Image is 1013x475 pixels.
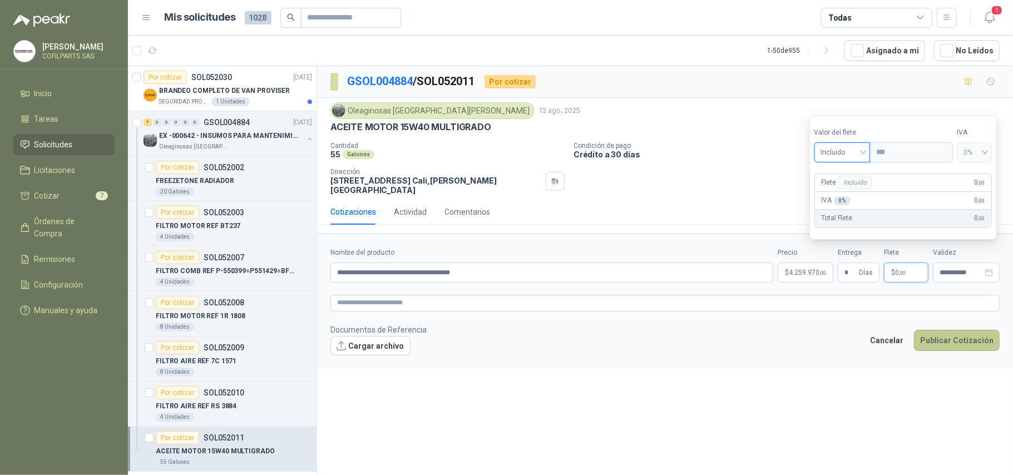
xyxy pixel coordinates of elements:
a: Cotizar7 [13,185,115,206]
div: Comentarios [444,206,490,218]
span: ,00 [978,180,985,186]
p: EX -000642 - INSUMOS PARA MANTENIMIENTO PREVENTIVO [159,131,298,141]
a: Por cotizarSOL052003FILTRO MOTOR REF BT2374 Unidades [128,201,317,246]
p: [PERSON_NAME] [42,43,112,51]
div: 7 [144,118,152,126]
div: 20 Galones [156,187,194,196]
div: Galones [343,150,374,159]
p: SOL052009 [204,344,244,352]
a: Por cotizarSOL052010FILTRO AIRE REF RS 38844 Unidades [128,382,317,427]
span: 0% [964,144,985,161]
a: GSOL004884 [347,75,413,88]
p: ACEITE MOTOR 15W40 MULTIGRADO [330,121,491,133]
a: Por cotizarSOL052008FILTRO MOTOR REF 1R 18088 Unidades [128,291,317,337]
a: Solicitudes [13,134,115,155]
a: Tareas [13,108,115,130]
div: Por cotizar [156,386,199,399]
p: COFILPARTS SAS [42,53,112,60]
p: FILTRO AIRE REF RS 3884 [156,401,236,412]
p: Total Flete [822,213,852,224]
div: Por cotizar [485,75,536,88]
div: 4 Unidades [156,413,194,422]
div: Cotizaciones [330,206,376,218]
p: Condición de pago [574,142,1009,150]
button: No Leídos [934,40,1000,61]
p: SEGURIDAD PROVISER LTDA [159,97,209,106]
span: Días [859,263,873,282]
h1: Mis solicitudes [165,9,236,26]
div: 0 [162,118,171,126]
p: IVA [822,195,851,206]
span: ,00 [819,270,826,276]
p: ACEITE MOTOR 15W40 MULTIGRADO [156,446,275,457]
a: Licitaciones [13,160,115,181]
div: Oleaginosas [GEOGRAPHIC_DATA][PERSON_NAME] [330,102,535,119]
p: SOL052010 [204,389,244,397]
span: Cotizar [34,190,60,202]
span: ,00 [978,215,985,221]
p: FILTRO MOTOR REF 1R 1808 [156,311,245,321]
div: 0 [181,118,190,126]
div: 0 [172,118,180,126]
div: Incluido [838,176,872,189]
label: Nombre del producto [330,248,773,258]
span: 4.259.970 [789,269,826,276]
p: SOL052030 [191,73,232,81]
div: 4 Unidades [156,278,194,286]
a: Por cotizarSOL052011ACEITE MOTOR 15W40 MULTIGRADO55 Galones [128,427,317,472]
button: Cancelar [864,330,910,351]
p: 13 ago, 2025 [539,106,580,116]
p: Documentos de Referencia [330,324,427,336]
img: Company Logo [333,105,345,117]
p: Oleaginosas [GEOGRAPHIC_DATA][PERSON_NAME] [159,142,229,151]
p: FREEZETONE RADIADOR [156,176,234,186]
a: Remisiones [13,249,115,270]
span: Solicitudes [34,138,73,151]
img: Logo peakr [13,13,70,27]
p: GSOL004884 [204,118,250,126]
p: SOL052007 [204,254,244,261]
button: Publicar Cotización [914,330,1000,351]
div: Actividad [394,206,427,218]
a: Manuales y ayuda [13,300,115,321]
p: Crédito a 30 días [574,150,1009,159]
span: search [287,13,295,21]
span: 1028 [245,11,271,24]
img: Company Logo [14,41,35,62]
p: Dirección [330,168,541,176]
span: ,00 [978,197,985,204]
span: Configuración [34,279,83,291]
span: Órdenes de Compra [34,215,104,240]
a: Por cotizarSOL052030[DATE] Company LogoBRANDEO COMPLETO DE VAN PROVISERSEGURIDAD PROVISER LTDA1 U... [128,66,317,111]
p: Cantidad [330,142,565,150]
div: 0 % [834,196,851,205]
p: [STREET_ADDRESS] Cali , [PERSON_NAME][GEOGRAPHIC_DATA] [330,176,541,195]
p: 55 [330,150,340,159]
div: Por cotizar [156,251,199,264]
span: 1 [991,5,1003,16]
button: Asignado a mi [844,40,925,61]
span: Remisiones [34,253,76,265]
span: Inicio [34,87,52,100]
label: Validez [933,248,1000,258]
p: Flete [822,176,874,189]
a: Por cotizarSOL052009FILTRO AIRE REF 7C 15718 Unidades [128,337,317,382]
span: Incluido [821,144,864,161]
span: 0 [895,269,906,276]
p: SOL052008 [204,299,244,306]
span: Manuales y ayuda [34,304,98,316]
a: Por cotizarSOL052007FILTRO COMB REF P-550399=P551429=BF7681D4 Unidades [128,246,317,291]
p: [DATE] [293,117,312,128]
a: 7 0 0 0 0 0 GSOL004884[DATE] Company LogoEX -000642 - INSUMOS PARA MANTENIMIENTO PREVENTIVOOleagi... [144,116,314,151]
div: 0 [153,118,161,126]
p: / SOL052011 [347,73,476,90]
label: Entrega [838,248,879,258]
img: Company Logo [144,133,157,147]
div: 8 Unidades [156,368,194,377]
div: 1 - 50 de 955 [767,42,836,60]
span: $ [891,269,895,276]
span: Licitaciones [34,164,76,176]
span: ,00 [899,270,906,276]
div: Por cotizar [156,206,199,219]
p: SOL052002 [204,164,244,171]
